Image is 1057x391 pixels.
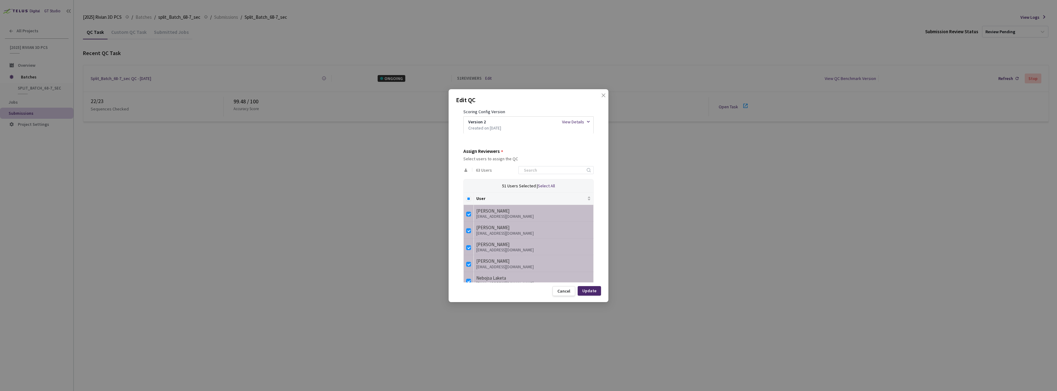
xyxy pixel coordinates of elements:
[463,148,500,154] div: Assign Reviewers
[476,207,591,215] div: [PERSON_NAME]
[474,193,594,205] th: User
[601,93,606,110] span: close
[476,241,591,248] div: [PERSON_NAME]
[502,183,538,189] span: 51 Users Selected |
[476,265,591,269] div: [EMAIL_ADDRESS][DOMAIN_NAME]
[476,257,591,265] div: [PERSON_NAME]
[476,196,586,201] span: User
[538,183,555,189] span: Select All
[468,118,486,125] span: Version 2
[476,274,591,282] div: Nebojsa Laketa
[476,168,492,173] span: 63 Users
[463,109,505,114] span: Scoring Config Version
[476,281,591,286] div: [EMAIL_ADDRESS][DOMAIN_NAME]
[476,224,591,231] div: [PERSON_NAME]
[476,214,591,219] div: [EMAIL_ADDRESS][DOMAIN_NAME]
[463,156,594,161] div: Select users to assign the QC
[582,288,596,293] div: Update
[595,93,605,103] button: Close
[456,95,601,105] p: Edit QC
[520,166,586,174] input: Search
[468,125,501,131] span: Created on [DATE]
[562,118,584,125] div: View Details
[476,248,591,252] div: [EMAIL_ADDRESS][DOMAIN_NAME]
[476,231,591,236] div: [EMAIL_ADDRESS][DOMAIN_NAME]
[557,289,570,293] div: Cancel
